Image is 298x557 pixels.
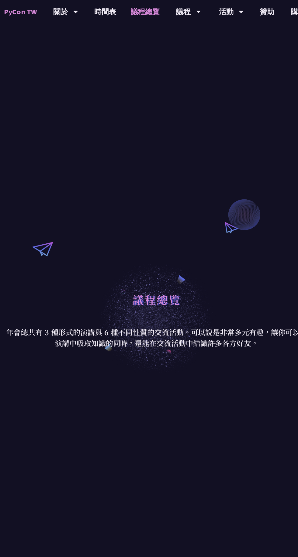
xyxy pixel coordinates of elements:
div: 衝刺開發 [71,538,99,548]
span: PyCon TW [21,5,49,14]
a: PyCon TW [3,2,55,17]
div: 會前活動 [110,537,134,548]
h1: 議程總覽 [129,241,169,260]
div: PyCast [164,538,185,548]
div: 線上廣播 [202,537,227,548]
p: 年會總共有 3 種形式的演講與 6 種不同性質的交流活動。可以說是非常多元有趣，讓你可以從演講中吸取知識的同時，還能在交流活動中結識許多各方好友。 [21,273,277,291]
img: Home icon of PyCon TW 2025 [9,7,18,13]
